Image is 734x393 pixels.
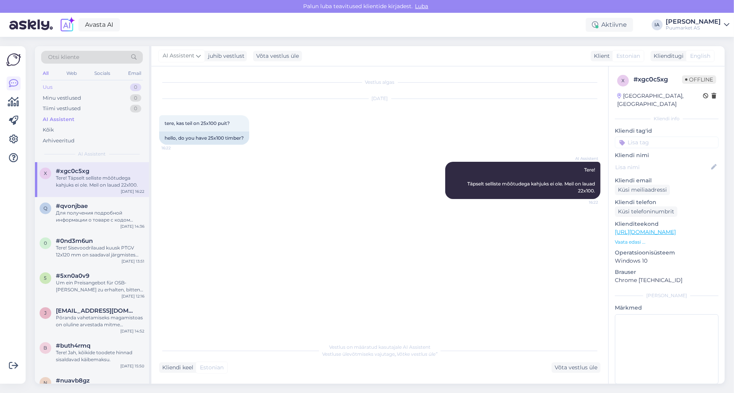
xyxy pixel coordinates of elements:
[569,199,598,205] span: 16:22
[651,52,684,60] div: Klienditugi
[120,363,144,369] div: [DATE] 15:50
[159,95,600,102] div: [DATE]
[615,304,718,312] p: Märkmed
[93,68,112,78] div: Socials
[56,314,144,328] div: Põranda vahetamiseks magamistoas on oluline arvestada mitme aspektiga. Puitpõrand kinnitatakse al...
[44,310,47,316] span: j
[322,351,437,357] span: Vestluse ülevõtmiseks vajutage
[666,19,721,25] div: [PERSON_NAME]
[200,364,224,372] span: Estonian
[44,345,47,351] span: b
[44,240,47,246] span: 0
[615,220,718,228] p: Klienditeekond
[130,83,141,91] div: 0
[120,223,144,229] div: [DATE] 14:36
[130,105,141,113] div: 0
[56,203,88,209] span: #qvonjbae
[121,189,144,194] div: [DATE] 16:22
[59,17,75,33] img: explore-ai
[6,52,21,67] img: Askly Logo
[552,362,600,373] div: Võta vestlus üle
[569,156,598,161] span: AI Assistent
[159,79,600,86] div: Vestlus algas
[43,137,75,145] div: Arhiveeritud
[690,52,710,60] span: English
[615,206,677,217] div: Küsi telefoninumbrit
[159,132,249,145] div: hello, do you have 25x100 timber?
[615,249,718,257] p: Operatsioonisüsteem
[621,78,625,83] span: x
[56,168,89,175] span: #xgc0c5xg
[44,275,47,281] span: 5
[615,163,710,171] input: Lisa nimi
[161,145,191,151] span: 16:22
[56,307,137,314] span: jannevaljakivi211@gmail.com
[65,68,78,78] div: Web
[615,257,718,265] p: Windows 10
[78,18,120,31] a: Avasta AI
[615,127,718,135] p: Kliendi tag'id
[56,272,89,279] span: #5xn0a0v9
[615,185,670,195] div: Küsi meiliaadressi
[43,94,81,102] div: Minu vestlused
[44,170,47,176] span: x
[329,344,430,350] span: Vestlus on määratud kasutajale AI Assistent
[413,3,431,10] span: Luba
[127,68,143,78] div: Email
[615,177,718,185] p: Kliendi email
[666,19,729,31] a: [PERSON_NAME]Puumarket AS
[615,198,718,206] p: Kliendi telefon
[56,377,90,384] span: #nuavb8gz
[121,258,144,264] div: [DATE] 13:51
[43,116,75,123] div: AI Assistent
[633,75,682,84] div: # xgc0c5xg
[41,68,50,78] div: All
[253,51,302,61] div: Võta vestlus üle
[616,52,640,60] span: Estonian
[615,229,676,235] a: [URL][DOMAIN_NAME]
[56,175,144,189] div: Tere! Täpselt selliste mõõtudega kahjuks ei ole. Meil on lauad 22x100.
[617,92,703,108] div: [GEOGRAPHIC_DATA], [GEOGRAPHIC_DATA]
[78,151,106,158] span: AI Assistent
[56,342,90,349] span: #buth4rmq
[43,126,54,134] div: Kõik
[205,52,245,60] div: juhib vestlust
[43,205,47,211] span: q
[652,19,663,30] div: IA
[159,364,193,372] div: Kliendi keel
[591,52,610,60] div: Klient
[666,25,721,31] div: Puumarket AS
[130,94,141,102] div: 0
[163,52,194,60] span: AI Assistent
[615,239,718,246] p: Vaata edasi ...
[615,276,718,284] p: Chrome [TECHNICAL_ID]
[615,151,718,159] p: Kliendi nimi
[48,53,79,61] span: Otsi kliente
[56,209,144,223] div: Для получения подробной информации о товаре с кодом 116360, включая наличие и цену, вы можете вос...
[56,349,144,363] div: Tere! Jah, kõikide toodete hinnad sisaldavad käibemaksu.
[56,237,93,244] span: #0nd3m6un
[615,292,718,299] div: [PERSON_NAME]
[615,268,718,276] p: Brauser
[56,244,144,258] div: Tere! Sisevoodrilauad kuusk PTGV 12x120 mm on saadaval järgmistes pikkustes: 2700 mm, 3000 mm, 36...
[165,120,230,126] span: tere, kas teil on 25x100 puit?
[615,115,718,122] div: Kliendi info
[395,351,437,357] i: „Võtke vestlus üle”
[43,380,47,386] span: n
[121,293,144,299] div: [DATE] 12:16
[120,328,144,334] div: [DATE] 14:52
[43,83,52,91] div: Uus
[56,279,144,293] div: Um ein Preisangebot für OSB-[PERSON_NAME] zu erhalten, bitten wir Sie, uns die gewünschte [PERSON...
[43,105,81,113] div: Tiimi vestlused
[586,18,633,32] div: Aktiivne
[682,75,716,84] span: Offline
[615,137,718,148] input: Lisa tag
